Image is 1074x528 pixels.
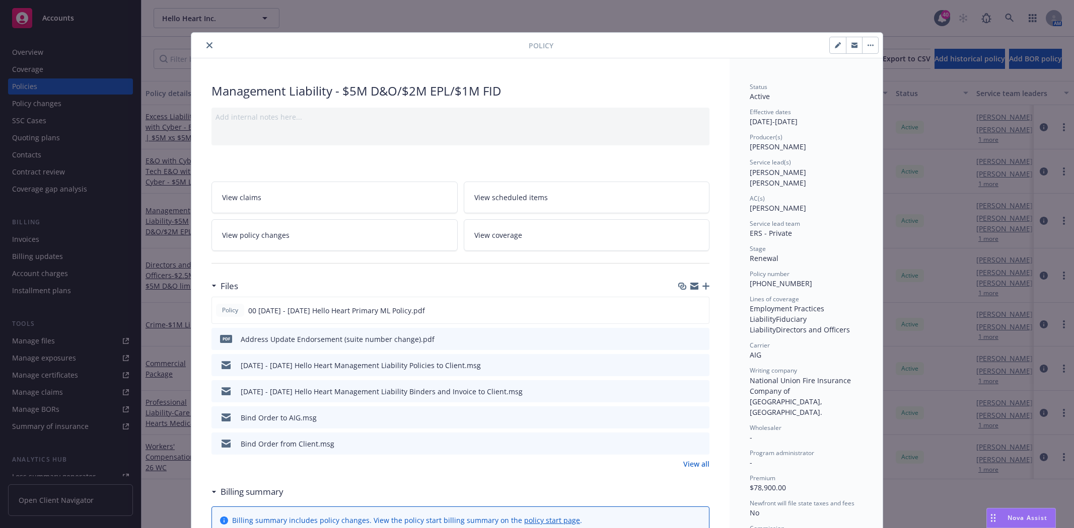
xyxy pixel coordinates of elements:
[750,194,765,203] span: AC(s)
[750,228,792,238] span: ERS - Private
[683,459,709,469] a: View all
[221,280,238,293] h3: Files
[696,305,705,316] button: preview file
[241,412,317,423] div: Bind Order to AIG.msg
[750,167,808,188] span: [PERSON_NAME] [PERSON_NAME]
[776,325,850,334] span: Directors and Officers
[750,295,799,303] span: Lines of coverage
[464,182,710,213] a: View scheduled items
[241,386,523,397] div: [DATE] - [DATE] Hello Heart Management Liability Binders and Invoice to Client.msg
[750,158,791,166] span: Service lead(s)
[750,449,814,457] span: Program administrator
[248,305,425,316] span: 00 [DATE] - [DATE] Hello Heart Primary ML Policy.pdf
[696,438,705,449] button: preview file
[241,334,435,344] div: Address Update Endorsement (suite number change).pdf
[750,341,770,349] span: Carrier
[474,192,548,203] span: View scheduled items
[221,485,283,498] h3: Billing summary
[750,82,767,91] span: Status
[750,133,782,141] span: Producer(s)
[220,335,232,342] span: pdf
[696,360,705,371] button: preview file
[680,360,688,371] button: download file
[211,182,458,213] a: View claims
[750,376,853,417] span: National Union Fire Insurance Company of [GEOGRAPHIC_DATA], [GEOGRAPHIC_DATA].
[750,432,752,442] span: -
[750,423,781,432] span: Wholesaler
[750,483,786,492] span: $78,900.00
[750,279,812,288] span: [PHONE_NUMBER]
[696,412,705,423] button: preview file
[220,306,240,315] span: Policy
[232,515,582,525] div: Billing summary includes policy changes. View the policy start billing summary on the .
[203,39,216,51] button: close
[524,515,580,525] a: policy start page
[222,230,290,240] span: View policy changes
[680,334,688,344] button: download file
[750,108,863,127] div: [DATE] - [DATE]
[987,508,999,527] div: Drag to move
[211,219,458,251] a: View policy changes
[750,253,778,263] span: Renewal
[986,508,1056,528] button: Nova Assist
[222,192,261,203] span: View claims
[241,438,334,449] div: Bind Order from Client.msg
[1008,513,1047,522] span: Nova Assist
[474,230,522,240] span: View coverage
[750,304,826,324] span: Employment Practices Liability
[241,360,481,371] div: [DATE] - [DATE] Hello Heart Management Liability Policies to Client.msg
[750,350,761,360] span: AIG
[750,314,809,334] span: Fiduciary Liability
[680,305,688,316] button: download file
[750,366,797,375] span: Writing company
[750,499,854,507] span: Newfront will file state taxes and fees
[211,280,238,293] div: Files
[680,438,688,449] button: download file
[680,386,688,397] button: download file
[750,92,770,101] span: Active
[750,474,775,482] span: Premium
[696,386,705,397] button: preview file
[529,40,553,51] span: Policy
[750,508,759,517] span: No
[464,219,710,251] a: View coverage
[750,244,766,253] span: Stage
[750,270,790,278] span: Policy number
[211,82,709,100] div: Management Liability - $5M D&O/$2M EPL/$1M FID
[211,485,283,498] div: Billing summary
[750,458,752,467] span: -
[750,108,791,116] span: Effective dates
[750,219,800,228] span: Service lead team
[750,203,806,213] span: [PERSON_NAME]
[680,412,688,423] button: download file
[216,112,705,122] div: Add internal notes here...
[696,334,705,344] button: preview file
[750,142,806,151] span: [PERSON_NAME]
